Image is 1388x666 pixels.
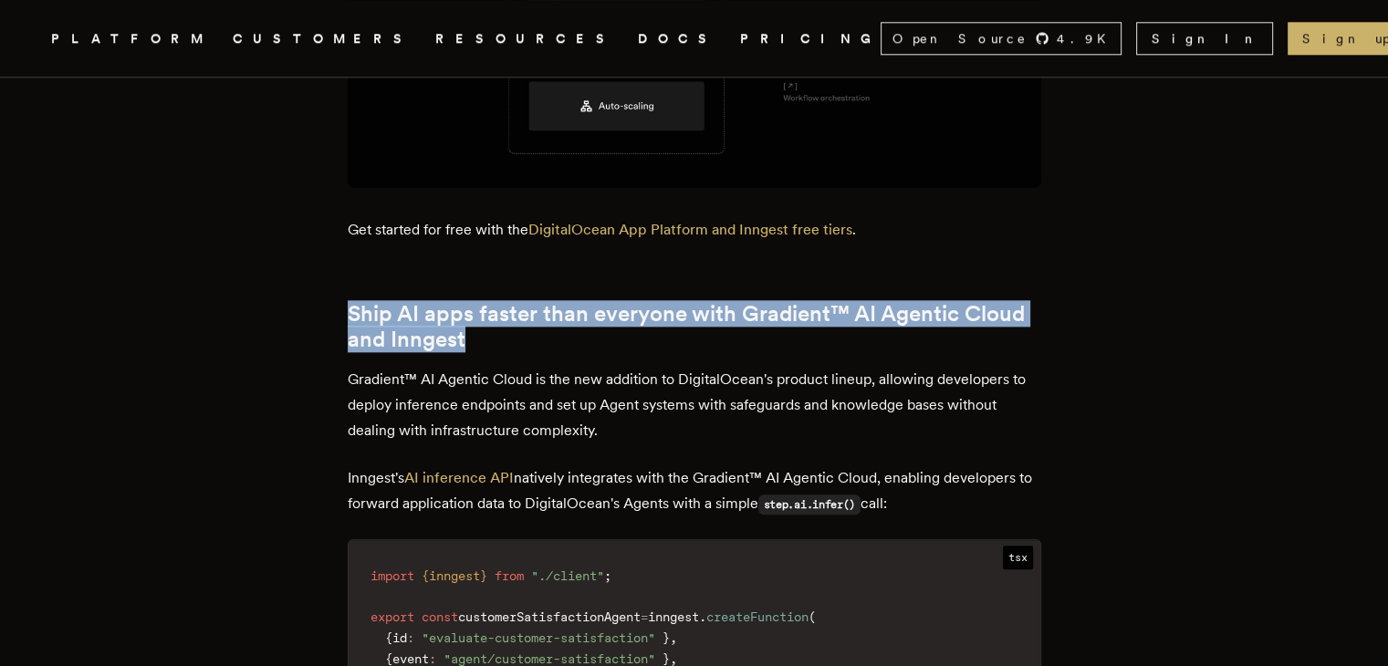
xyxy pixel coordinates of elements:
[480,568,487,583] span: }
[385,651,392,666] span: {
[706,609,809,624] span: createFunction
[348,301,1041,352] h2: Ship AI apps faster than everyone with Gradient™ AI Agentic Cloud and Inngest
[422,609,458,624] span: const
[370,568,414,583] span: import
[392,651,429,666] span: event
[435,27,616,50] button: RESOURCES
[348,367,1041,443] p: Gradient™ AI Agentic Cloud is the new addition to DigitalOcean's product lineup, allowing develop...
[892,29,1028,47] span: Open Source
[348,217,1041,243] p: Get started for free with the .
[663,651,670,666] span: }
[531,568,604,583] span: "./client"
[407,630,414,645] span: :
[699,609,706,624] span: .
[1003,546,1033,569] span: tsx
[404,469,514,486] a: AI inference API
[1136,22,1273,55] a: Sign In
[429,568,480,583] span: inngest
[1057,29,1117,47] span: 4.9 K
[758,494,861,515] code: step.ai.infer()
[528,221,852,238] a: DigitalOcean App Platform and Inngest free tiers
[740,27,881,50] a: PRICING
[51,27,211,50] button: PLATFORM
[648,609,699,624] span: inngest
[348,465,1041,517] p: Inngest's natively integrates with the Gradient™ AI Agentic Cloud, enabling developers to forward...
[809,609,816,624] span: (
[638,27,718,50] a: DOCS
[670,630,677,645] span: ,
[385,630,392,645] span: {
[444,651,655,666] span: "agent/customer-satisfaction"
[392,630,407,645] span: id
[422,568,429,583] span: {
[370,609,414,624] span: export
[641,609,648,624] span: =
[670,651,677,666] span: ,
[663,630,670,645] span: }
[422,630,655,645] span: "evaluate-customer-satisfaction"
[604,568,611,583] span: ;
[429,651,436,666] span: :
[233,27,413,50] a: CUSTOMERS
[458,609,641,624] span: customerSatisfactionAgent
[495,568,524,583] span: from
